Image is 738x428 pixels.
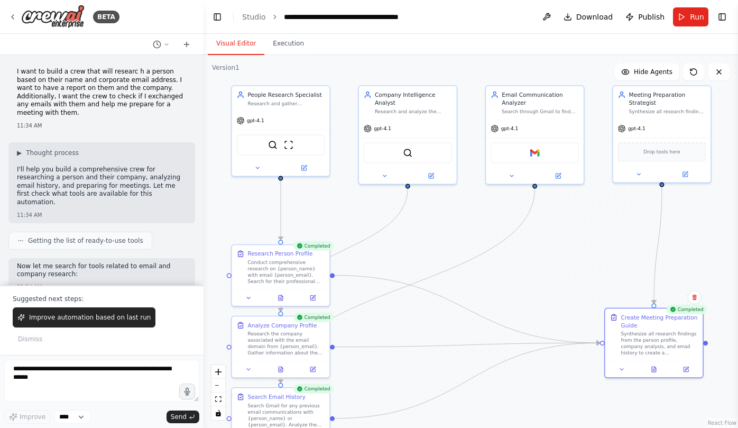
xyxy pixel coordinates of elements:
div: Meeting Preparation StrategistSynthesize all research findings to create a comprehensive meeting ... [612,85,712,183]
div: Company Intelligence AnalystResearch and analyze the company associated with {person_email}, gath... [358,85,457,185]
div: Meeting Preparation Strategist [629,91,706,107]
a: React Flow attribution [708,420,736,426]
button: Open in side panel [299,293,327,303]
div: CompletedAnalyze Company ProfileResearch the company associated with the email domain from {perso... [231,316,330,378]
p: I want to build a crew that will researc h a person based on their name and corporate email addre... [17,68,187,117]
div: Research and gather comprehensive information about {person_name} using their corporate email {pe... [248,101,325,107]
button: Improve automation based on last run [13,307,155,327]
button: zoom in [211,365,225,379]
div: CompletedCreate Meeting Preparation GuideSynthesize all research findings from the person profile... [604,308,704,378]
img: Gmail [530,148,540,158]
img: SerperDevTool [403,148,412,158]
div: Email Communication AnalyzerSearch through Gmail to find any previous email exchanges with {perso... [485,85,585,185]
span: ▶ [17,149,22,157]
button: Publish [621,7,669,26]
button: View output [264,293,298,303]
img: SerperDevTool [268,140,278,150]
div: Analyze Company Profile [248,321,317,329]
g: Edge from e82d4d2e-1f9c-4caf-932e-36a9e4208e82 to 3038fd88-6dbe-4bac-b52f-d704d8f9a0f1 [650,187,666,303]
button: Open in side panel [536,171,580,180]
span: Download [576,12,613,22]
div: Research and analyze the company associated with {person_email}, gathering information about thei... [375,108,452,115]
button: Switch to previous chat [149,38,174,51]
span: Run [690,12,704,22]
div: CompletedResearch Person ProfileConduct comprehensive research on {person_name} with email {perso... [231,244,330,307]
g: Edge from c051b0ed-9a34-4c4d-be74-fb34a303bee7 to 34450004-ecd1-47a6-abda-28635970c980 [276,180,284,240]
div: Conduct comprehensive research on {person_name} with email {person_email}. Search for their profe... [248,259,325,285]
button: View output [637,365,671,374]
button: zoom out [211,379,225,393]
span: gpt-4.1 [374,125,391,132]
button: Open in side panel [662,169,707,179]
span: Drop tools here [643,148,680,156]
div: BETA [93,11,119,23]
button: Download [559,7,617,26]
button: Start a new chat [178,38,195,51]
img: Logo [21,5,85,29]
span: Publish [638,12,665,22]
button: Delete node [688,290,702,304]
div: Research Person Profile [248,250,313,258]
span: Dismiss [18,335,42,343]
button: Execution [264,33,312,55]
button: Hide Agents [615,63,679,80]
span: Send [171,413,187,421]
nav: breadcrumb [242,12,399,22]
button: Open in side panel [281,163,326,172]
button: Click to speak your automation idea [179,384,195,399]
button: Run [673,7,708,26]
button: fit view [211,393,225,406]
div: Completed [667,305,707,314]
div: React Flow controls [211,365,225,420]
div: 11:34 AM [17,122,187,130]
div: Version 1 [212,63,239,72]
button: Send [167,411,199,423]
div: Completed [293,384,334,394]
g: Edge from 22143fcf-d220-4cbd-a535-bb91bf43ab5c to 3038fd88-6dbe-4bac-b52f-d704d8f9a0f1 [335,339,600,351]
a: Studio [242,13,266,21]
p: Now let me search for tools related to email and company research: [17,262,187,279]
span: Hide Agents [634,68,672,76]
div: People Research SpecialistResearch and gather comprehensive information about {person_name} using... [231,85,330,177]
span: gpt-4.1 [247,117,264,124]
div: Create Meeting Preparation Guide [621,313,698,329]
div: Email Communication Analyzer [502,91,579,107]
span: Thought process [26,149,79,157]
button: Improve [4,410,50,424]
span: Improve [20,413,45,421]
div: Research the company associated with the email domain from {person_email}. Gather information abo... [248,331,325,356]
div: Synthesize all research findings to create a comprehensive meeting preparation guide with talking... [629,108,706,115]
button: Open in side panel [672,365,700,374]
div: Search Email History [248,393,306,401]
div: 11:34 AM [17,283,187,291]
span: gpt-4.1 [628,125,645,132]
p: I'll help you build a comprehensive crew for researching a person and their company, analyzing em... [17,166,187,207]
div: Synthesize all research findings from the person profile, company analysis, and email history to ... [621,331,698,356]
span: Getting the list of ready-to-use tools [28,236,143,245]
div: Completed [293,241,334,251]
div: People Research Specialist [248,91,325,99]
div: Completed [293,313,334,322]
g: Edge from 34450004-ecd1-47a6-abda-28635970c980 to 3038fd88-6dbe-4bac-b52f-d704d8f9a0f1 [335,271,600,347]
span: Improve automation based on last run [29,313,151,322]
img: ScrapeWebsiteTool [284,140,293,150]
button: Dismiss [13,332,48,347]
div: 11:34 AM [17,211,187,219]
button: Hide left sidebar [210,10,225,24]
button: View output [264,365,298,374]
div: Company Intelligence Analyst [375,91,452,107]
button: ▶Thought process [17,149,79,157]
button: Open in side panel [299,365,327,374]
button: Open in side panel [409,171,454,180]
g: Edge from 62b614ef-9628-4fad-ab39-a3088df4432f to 3038fd88-6dbe-4bac-b52f-d704d8f9a0f1 [335,339,600,423]
button: toggle interactivity [211,406,225,420]
button: Show right sidebar [715,10,730,24]
g: Edge from 74fa8797-7391-4a67-9d3d-667085c19daf to 22143fcf-d220-4cbd-a535-bb91bf43ab5c [276,188,411,311]
div: Search Gmail for any previous email communications with {person_name} or {person_email}. Analyze ... [248,403,325,428]
p: Suggested next steps: [13,295,191,303]
div: Search through Gmail to find any previous email exchanges with {person_name} or {person_email}, a... [502,108,579,115]
span: gpt-4.1 [501,125,519,132]
button: Visual Editor [208,33,264,55]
